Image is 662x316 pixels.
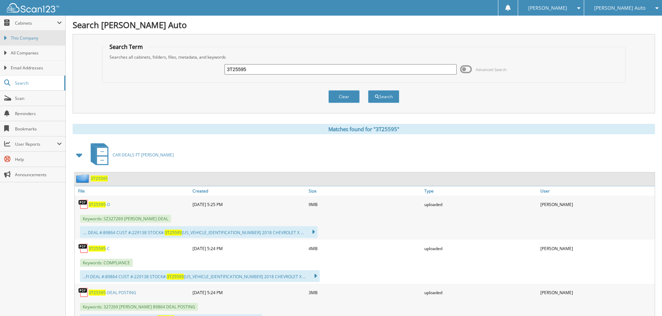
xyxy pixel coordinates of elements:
[11,65,62,71] span: Email Addresses
[73,19,655,31] h1: Search [PERSON_NAME] Auto
[80,259,133,267] span: Keywords: COMPLIANCE
[113,152,174,158] span: CAR DEALS FT [PERSON_NAME]
[165,230,182,236] span: 3T25595
[15,111,62,117] span: Reminders
[15,141,57,147] span: User Reports
[423,285,539,299] div: uploaded
[539,285,655,299] div: [PERSON_NAME]
[191,186,307,196] a: Created
[15,95,62,101] span: Scan
[15,156,62,162] span: Help
[73,124,655,134] div: Matches found for "3T25595"
[528,6,567,10] span: [PERSON_NAME]
[307,241,423,255] div: 4MB
[89,290,136,296] a: 3T25595-DEAL POSTING
[80,226,318,238] div: .... DEAL #:89864 CUST #:229138 STOCK#: [US_VEHICLE_IDENTIFICATION_NUMBER] 2018 CHEVROLET X ...
[75,186,191,196] a: File
[80,215,171,223] span: Keywords: SZ327269 [PERSON_NAME] DEAL
[87,141,174,169] a: CAR DEALS FT [PERSON_NAME]
[15,80,61,86] span: Search
[89,290,106,296] span: 3T25595
[539,197,655,211] div: [PERSON_NAME]
[191,241,307,255] div: [DATE] 5:24 PM
[106,54,622,60] div: Searches all cabinets, folders, files, metadata, and keywords
[191,285,307,299] div: [DATE] 5:24 PM
[423,241,539,255] div: uploaded
[167,274,184,280] span: 3T25595
[76,174,91,183] img: folder2.png
[423,197,539,211] div: uploaded
[89,246,106,251] span: 3T25595
[11,35,62,41] span: This Company
[89,202,106,207] span: 3T25595
[307,197,423,211] div: 9MB
[191,197,307,211] div: [DATE] 5:25 PM
[423,186,539,196] a: Type
[307,285,423,299] div: 3MB
[476,67,507,72] span: Advanced Search
[15,126,62,132] span: Bookmarks
[368,90,399,103] button: Search
[78,243,89,254] img: PDF.png
[539,186,655,196] a: User
[89,246,110,251] a: 3T25595-C
[80,270,320,282] div: ...FI DEAL #:89864 CUST #:229138 STOCK#: [US_VEHICLE_IDENTIFICATION_NUMBER] 2018 CHEVROLET X ...
[80,303,198,311] span: Keywords: 327269 [PERSON_NAME] 89864 DEAL POSTING
[307,186,423,196] a: Size
[78,199,89,210] img: PDF.png
[594,6,645,10] span: [PERSON_NAME] Auto
[539,241,655,255] div: [PERSON_NAME]
[106,43,146,51] legend: Search Term
[7,3,59,12] img: scan123-logo-white.svg
[11,50,62,56] span: All Companies
[78,287,89,298] img: PDF.png
[15,172,62,178] span: Announcements
[15,20,57,26] span: Cabinets
[328,90,360,103] button: Clear
[89,202,110,207] a: 3T25595-D
[91,176,108,181] a: 3T25595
